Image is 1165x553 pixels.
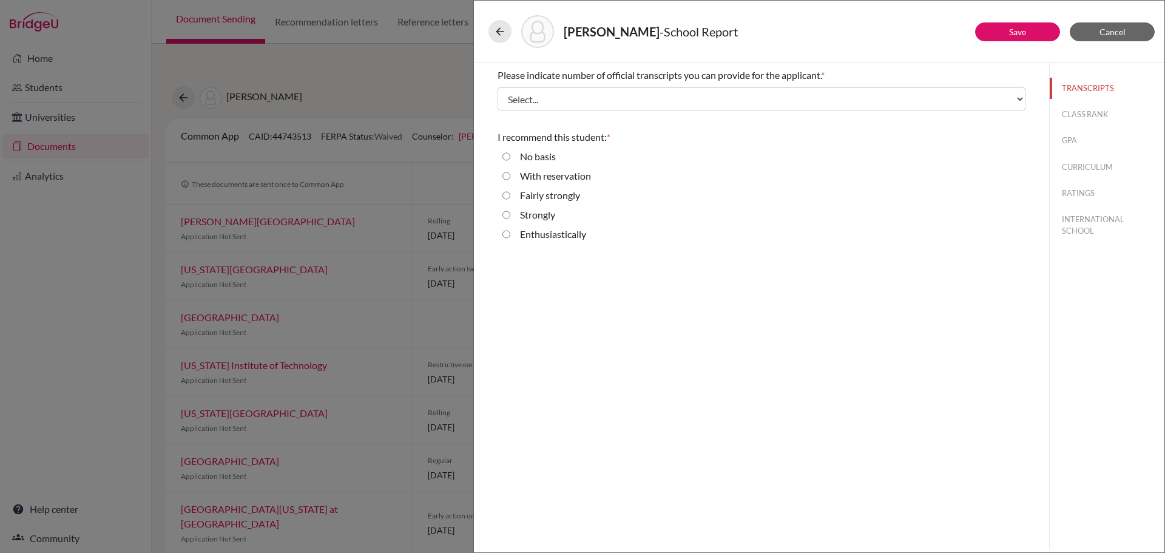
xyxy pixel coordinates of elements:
[520,188,580,203] label: Fairly strongly
[498,69,821,81] span: Please indicate number of official transcripts you can provide for the applicant.
[1050,104,1164,125] button: CLASS RANK
[498,131,607,143] span: I recommend this student:
[1050,183,1164,204] button: RATINGS
[660,24,738,39] span: - School Report
[564,24,660,39] strong: [PERSON_NAME]
[1050,157,1164,178] button: CURRICULUM
[1050,130,1164,151] button: GPA
[520,149,556,164] label: No basis
[520,169,591,183] label: With reservation
[1050,78,1164,99] button: TRANSCRIPTS
[1050,209,1164,242] button: INTERNATIONAL SCHOOL
[520,208,555,222] label: Strongly
[520,227,586,242] label: Enthusiastically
